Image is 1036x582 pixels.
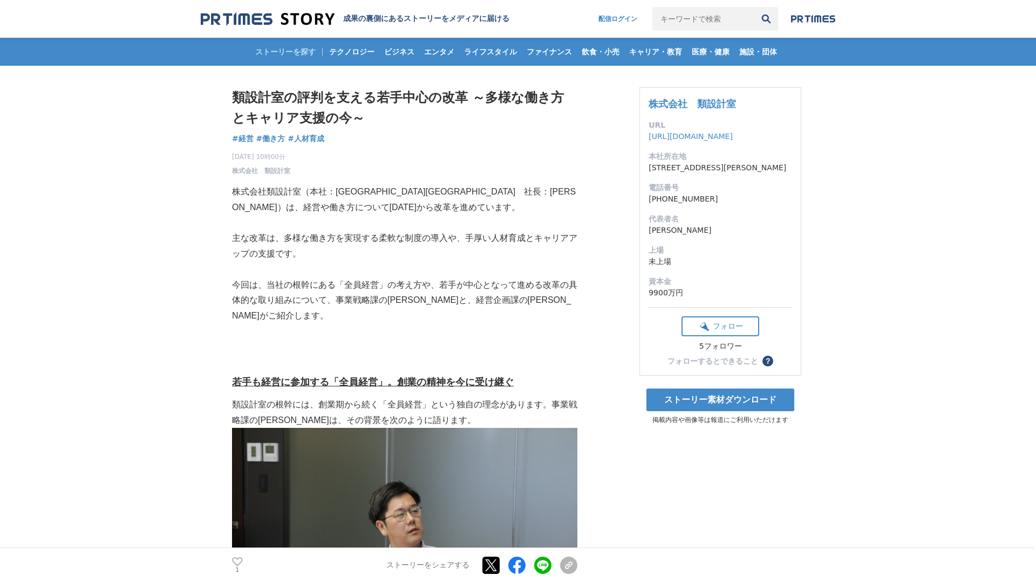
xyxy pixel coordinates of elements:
[649,98,736,109] a: 株式会社 類設計室
[420,47,459,57] span: エンタメ
[649,162,792,174] dd: [STREET_ADDRESS][PERSON_NAME]
[681,316,759,336] button: フォロー
[588,7,648,31] a: 配信ログイン
[232,166,290,176] a: 株式会社 類設計室
[256,134,285,143] span: #働き方
[667,357,758,365] div: フォローするとできること
[232,134,254,143] span: #経営
[577,47,624,57] span: 飲食・小売
[735,47,781,57] span: 施設・団体
[625,38,686,66] a: キャリア・教育
[232,133,254,144] a: #経営
[232,567,243,573] p: 1
[288,133,324,144] a: #人材育成
[232,87,577,129] h1: 類設計室の評判を支える若手中心の改革 ～多様な働き方とキャリア支援の今～
[522,47,576,57] span: ファイナンス
[201,12,335,26] img: 成果の裏側にあるストーリーをメディアに届ける
[649,287,792,299] dd: 9900万円
[754,7,778,31] button: 検索
[649,151,792,162] dt: 本社所在地
[522,38,576,66] a: ファイナンス
[649,276,792,287] dt: 資本金
[232,184,577,216] p: 株式会社類設計室（本社：[GEOGRAPHIC_DATA][GEOGRAPHIC_DATA] 社長：[PERSON_NAME]）は、経営や働き方について[DATE]から改革を進めています。
[386,560,469,570] p: ストーリーをシェアする
[681,342,759,351] div: 5フォロワー
[325,47,379,57] span: テクノロジー
[687,38,734,66] a: 医療・健康
[687,47,734,57] span: 医療・健康
[764,357,772,365] span: ？
[649,213,792,225] dt: 代表者名
[420,38,459,66] a: エンタメ
[201,12,509,26] a: 成果の裏側にあるストーリーをメディアに届ける 成果の裏側にあるストーリーをメディアに届ける
[649,182,792,193] dt: 電話番号
[232,231,577,262] p: 主な改革は、多様な働き方を実現する柔軟な制度の導入や、手厚い人材育成とキャリアアップの支援です。
[380,38,419,66] a: ビジネス
[460,47,521,57] span: ライフスタイル
[762,356,773,366] button: ？
[735,38,781,66] a: 施設・団体
[649,193,792,205] dd: [PHONE_NUMBER]
[625,47,686,57] span: キャリア・教育
[325,38,379,66] a: テクノロジー
[343,14,509,24] h2: 成果の裏側にあるストーリーをメディアに届ける
[649,120,792,131] dt: URL
[232,397,577,428] p: 類設計室の根幹には、創業期から続く「全員経営」という独自の理念があります。事業戦略課の[PERSON_NAME]は、その背景を次のように語ります。
[380,47,419,57] span: ビジネス
[639,415,801,425] p: 掲載内容や画像等は報道にご利用いただけます
[649,245,792,256] dt: 上場
[288,134,324,143] span: #人材育成
[649,256,792,267] dd: 未上場
[646,389,794,411] a: ストーリー素材ダウンロード
[649,132,733,141] a: [URL][DOMAIN_NAME]
[649,225,792,236] dd: [PERSON_NAME]
[577,38,624,66] a: 飲食・小売
[232,278,577,324] p: 今回は、当社の根幹にある「全員経営」の考え方や、若手が中心となって進める改革の具体的な取り組みについて、事業戦略課の[PERSON_NAME]と、経営企画課の[PERSON_NAME]がご紹介します。
[460,38,521,66] a: ライフスタイル
[791,15,835,23] img: prtimes
[232,377,514,387] u: 若手も経営に参加する「全員経営」。創業の精神を今に受け継ぐ
[232,152,290,162] span: [DATE] 10時00分
[256,133,285,144] a: #働き方
[652,7,754,31] input: キーワードで検索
